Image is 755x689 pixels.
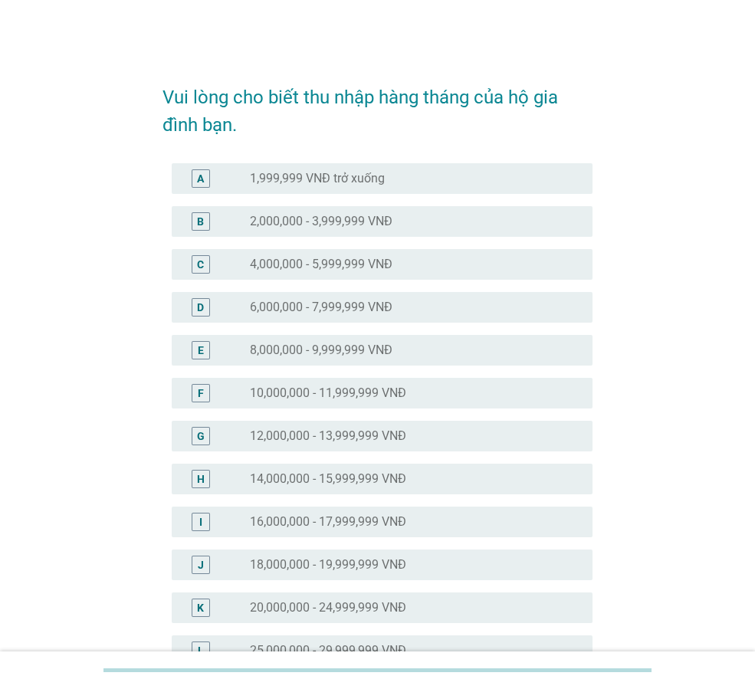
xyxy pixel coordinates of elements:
div: B [197,213,204,229]
div: E [198,342,204,358]
label: 2,000,000 - 3,999,999 VNĐ [250,214,392,229]
label: 25,000,000 - 29,999,999 VNĐ [250,643,406,658]
label: 18,000,000 - 19,999,999 VNĐ [250,557,406,573]
div: H [197,471,205,487]
div: J [198,556,204,573]
div: I [199,513,202,530]
div: F [198,385,204,401]
div: A [197,170,204,186]
div: G [197,428,205,444]
div: D [197,299,204,315]
label: 20,000,000 - 24,999,999 VNĐ [250,600,406,615]
h2: Vui lòng cho biết thu nhập hàng tháng của hộ gia đình bạn. [162,68,593,139]
div: K [197,599,204,615]
label: 12,000,000 - 13,999,999 VNĐ [250,428,406,444]
label: 8,000,000 - 9,999,999 VNĐ [250,343,392,358]
label: 6,000,000 - 7,999,999 VNĐ [250,300,392,315]
div: L [198,642,204,658]
label: 14,000,000 - 15,999,999 VNĐ [250,471,406,487]
label: 10,000,000 - 11,999,999 VNĐ [250,386,406,401]
label: 4,000,000 - 5,999,999 VNĐ [250,257,392,272]
label: 1,999,999 VNĐ trở xuống [250,171,385,186]
label: 16,000,000 - 17,999,999 VNĐ [250,514,406,530]
div: C [197,256,204,272]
